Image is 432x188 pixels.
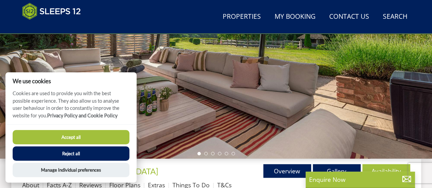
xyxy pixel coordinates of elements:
[22,3,81,20] img: Sleeps 12
[13,163,129,177] button: Manage Individual preferences
[47,113,117,118] a: Privacy Policy and Cookie Policy
[380,9,410,25] a: Search
[309,175,412,184] p: Enquire Now
[272,9,318,25] a: My Booking
[5,78,137,84] h2: We use cookies
[362,164,410,178] a: Availability
[13,130,129,144] button: Accept all
[313,164,361,178] a: Gallery
[19,24,90,30] iframe: Customer reviews powered by Trustpilot
[13,146,129,161] button: Reject all
[220,9,264,25] a: Properties
[5,90,137,124] p: Cookies are used to provide you with the best possible experience. They also allow us to analyse ...
[263,164,311,178] a: Overview
[326,9,372,25] a: Contact Us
